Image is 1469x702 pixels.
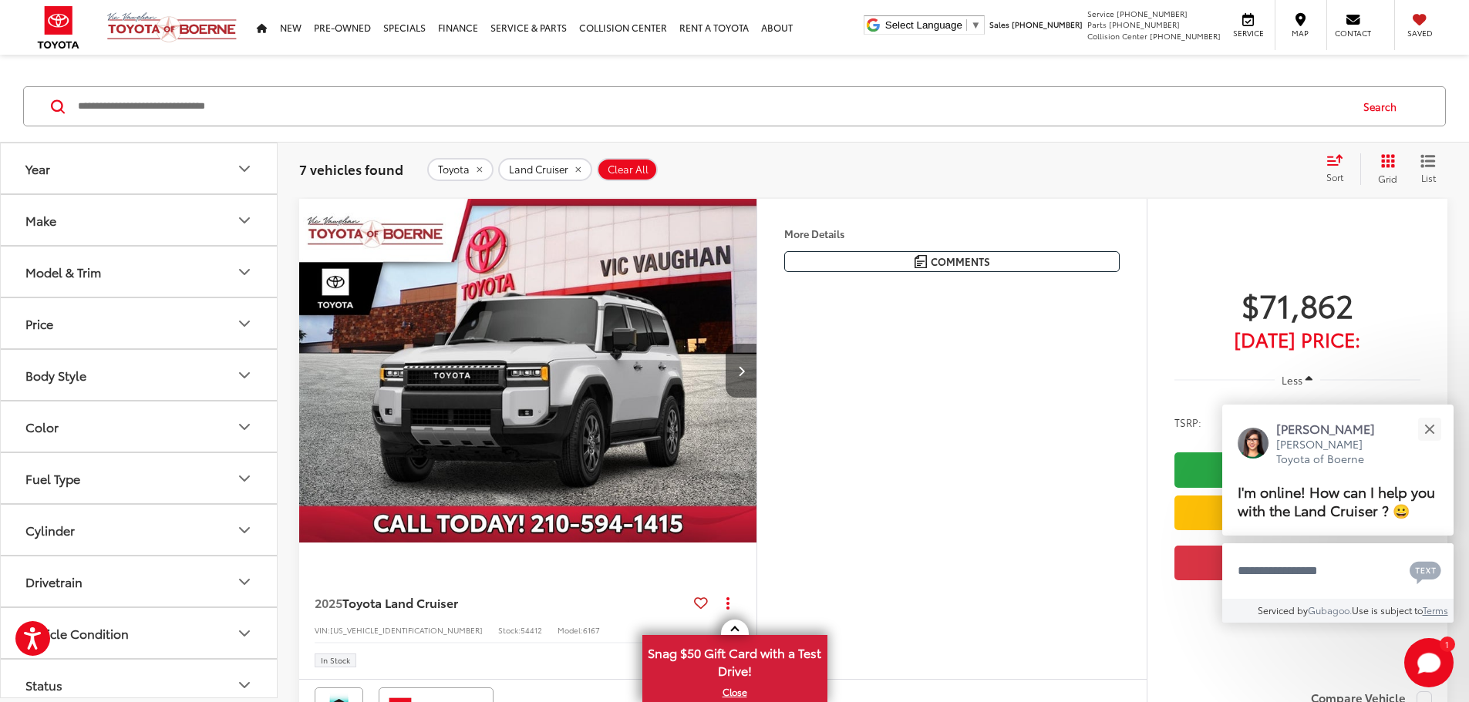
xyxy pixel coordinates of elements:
span: Sales [989,18,1009,30]
a: Value Your Trade [1174,495,1420,530]
div: Make [235,211,254,230]
button: Clear All [597,158,658,181]
button: ColorColor [1,401,278,452]
div: Close[PERSON_NAME][PERSON_NAME] Toyota of BoerneI'm online! How can I help you with the Land Crui... [1222,405,1454,623]
span: Toyota Land Cruiser [342,593,458,611]
button: MakeMake [1,195,278,245]
button: Next image [726,344,756,398]
h4: More Details [784,228,1120,239]
span: Clear All [608,163,649,176]
div: Body Style [25,368,86,382]
div: Vehicle Condition [25,626,129,640]
span: List [1420,171,1436,184]
button: remove Toyota [427,158,494,181]
div: 2025 Toyota Land Cruiser Base 0 [298,199,758,542]
img: Vic Vaughan Toyota of Boerne [106,12,238,43]
span: Service [1087,8,1114,19]
span: Use is subject to [1352,603,1423,616]
button: Search [1349,87,1419,126]
img: Comments [915,255,927,268]
div: Model & Trim [25,264,101,279]
button: Less [1275,366,1321,394]
div: Color [25,419,59,434]
svg: Start Chat [1404,638,1454,687]
div: Year [25,161,50,176]
span: [US_VEHICLE_IDENTIFICATION_NUMBER] [330,624,483,636]
button: Toggle Chat Window [1404,638,1454,687]
a: Terms [1423,603,1448,616]
span: Saved [1403,28,1437,39]
div: Body Style [235,366,254,385]
span: 54412 [521,624,542,636]
a: 2025 Toyota Land Cruiser Base2025 Toyota Land Cruiser Base2025 Toyota Land Cruiser Base2025 Toyot... [298,199,758,542]
div: Vehicle Condition [235,624,254,643]
span: I'm online! How can I help you with the Land Cruiser ? 😀 [1238,481,1435,520]
p: [PERSON_NAME] [1276,420,1390,437]
span: VIN: [315,624,330,636]
span: [PHONE_NUMBER] [1012,18,1083,30]
div: Color [235,418,254,436]
span: Snag $50 Gift Card with a Test Drive! [644,637,826,684]
button: Grid View [1360,153,1409,184]
span: 1 [1445,640,1449,647]
span: ​ [966,19,967,31]
div: Cylinder [25,522,75,537]
svg: Text [1410,559,1441,584]
span: Grid [1378,172,1397,185]
button: Actions [714,589,741,616]
input: Search by Make, Model, or Keyword [76,88,1349,125]
div: Year [235,160,254,178]
div: Model & Trim [235,263,254,281]
span: Stock: [498,624,521,636]
div: Price [25,316,53,331]
div: Drivetrain [25,574,83,589]
span: Toyota [438,163,470,176]
span: Sort [1326,170,1343,183]
div: Cylinder [235,521,254,539]
button: Get Price Now [1174,546,1420,580]
span: [PHONE_NUMBER] [1117,8,1188,19]
span: Land Cruiser [509,163,568,176]
span: ▼ [971,19,981,31]
button: DrivetrainDrivetrain [1,556,278,606]
a: Select Language​ [885,19,981,31]
div: Status [25,677,62,692]
span: Map [1283,28,1317,39]
a: Check Availability [1174,452,1420,487]
span: In Stock [321,657,350,664]
button: remove Land%20Cruiser [498,158,592,181]
button: Select sort value [1319,153,1360,184]
span: Comments [931,254,990,269]
span: Parts [1087,18,1107,30]
textarea: Type your message [1222,543,1454,599]
button: Close [1413,412,1446,445]
span: dropdown dots [726,596,729,609]
a: Gubagoo. [1308,603,1352,616]
a: 2025Toyota Land Cruiser [315,594,688,611]
button: Comments [784,251,1120,272]
span: $71,862 [1174,285,1420,324]
span: [DATE] Price: [1174,331,1420,347]
span: 7 vehicles found [299,160,403,178]
span: Service [1231,28,1265,39]
span: 6167 [583,624,600,636]
span: 2025 [315,593,342,611]
div: Fuel Type [25,471,80,485]
span: [PHONE_NUMBER] [1109,18,1180,30]
span: Serviced by [1258,603,1308,616]
button: Chat with SMS [1405,553,1446,588]
span: Select Language [885,19,962,31]
div: Status [235,676,254,694]
span: Contact [1335,28,1371,39]
span: Collision Center [1087,30,1147,42]
div: Fuel Type [235,469,254,488]
span: Less [1282,373,1302,387]
div: Drivetrain [235,573,254,591]
button: PricePrice [1,298,278,348]
span: [PHONE_NUMBER] [1150,30,1221,42]
button: CylinderCylinder [1,505,278,555]
button: Model & TrimModel & Trim [1,247,278,297]
img: 2025 Toyota Land Cruiser Base [298,199,758,543]
span: TSRP: [1174,415,1201,430]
